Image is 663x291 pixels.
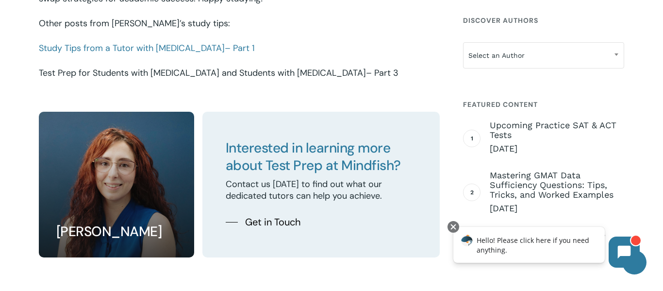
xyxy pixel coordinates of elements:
[225,42,255,54] span: – Part 1
[226,178,417,202] p: Contact us [DATE] to find out what our dedicated tutors can help you achieve.
[463,96,624,113] h4: Featured Content
[366,67,398,79] span: – Part 3
[464,45,624,66] span: Select an Author
[463,12,624,29] h4: Discover Authors
[490,203,624,214] span: [DATE]
[490,120,624,154] a: Upcoming Practice SAT & ACT Tests [DATE]
[490,171,624,200] span: Mastering GMAT Data Sufficiency Questions: Tips, Tricks, and Worked Examples
[39,67,398,79] a: Test Prep for Students with [MEDICAL_DATA] and Students with [MEDICAL_DATA]– Part 3
[39,42,255,54] a: Study Tips from a Tutor with [MEDICAL_DATA]– Part 1
[490,120,624,140] span: Upcoming Practice SAT & ACT Tests
[490,171,624,214] a: Mastering GMAT Data Sufficiency Questions: Tips, Tricks, and Worked Examples [DATE]
[490,143,624,154] span: [DATE]
[443,219,649,277] iframe: Chatbot
[226,215,301,229] a: Get in Touch
[226,139,401,174] span: Interested in learning more about Test Prep at Mindfish?
[39,17,440,42] p: Other posts from [PERSON_NAME]’s study tips:
[245,215,301,229] span: Get in Touch
[463,42,624,68] span: Select an Author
